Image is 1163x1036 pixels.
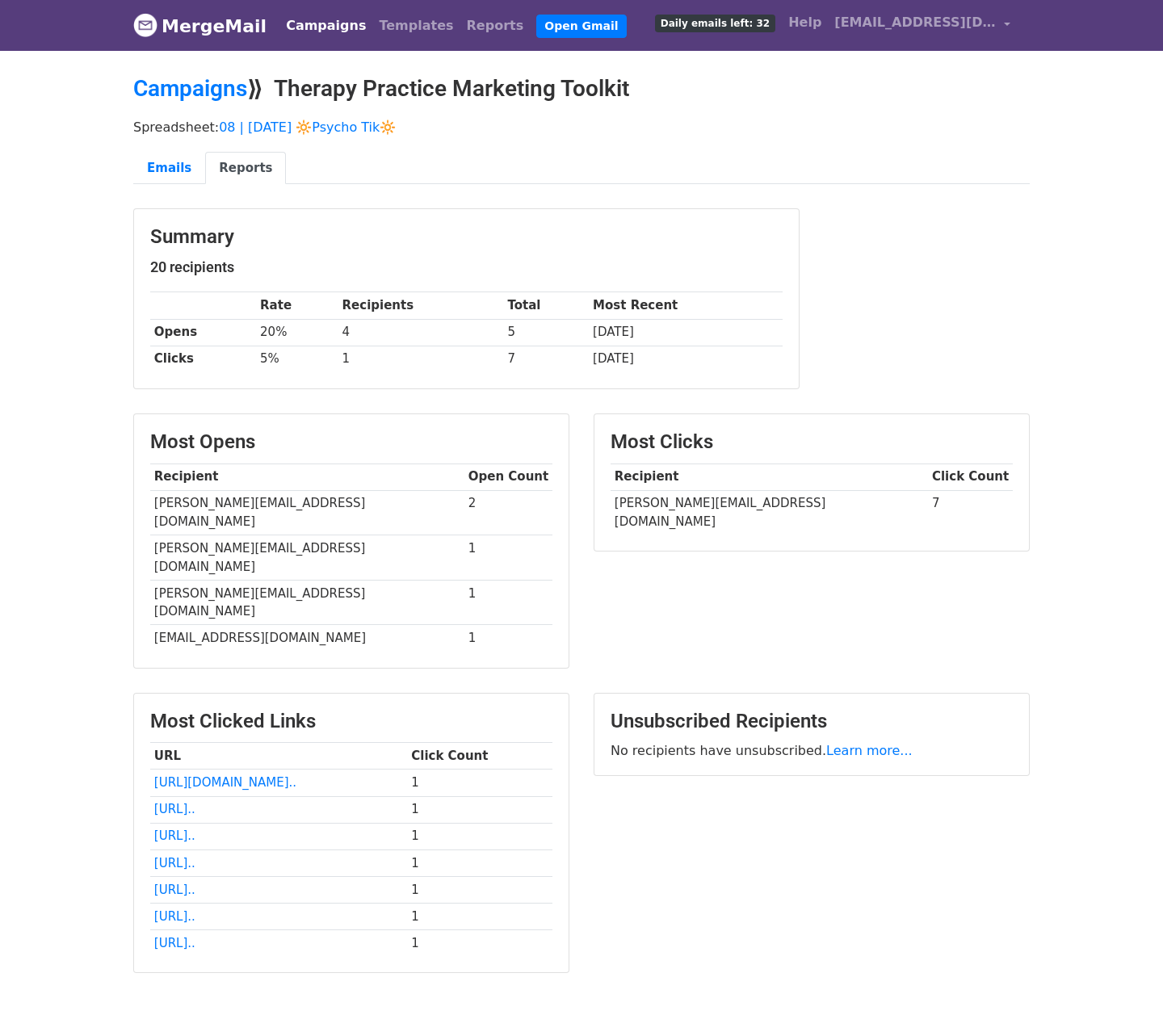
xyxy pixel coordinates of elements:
[338,346,504,372] td: 1
[256,319,338,346] td: 20%
[154,883,195,897] a: [URL]..
[154,909,195,924] a: [URL]..
[504,346,590,372] td: 7
[407,849,552,876] td: 1
[150,743,407,770] th: URL
[205,152,286,185] a: Reports
[611,710,1013,733] h3: Unsubscribed Recipients
[150,535,464,581] td: [PERSON_NAME][EMAIL_ADDRESS][DOMAIN_NAME]
[1082,958,1163,1036] iframe: Chat Widget
[407,770,552,796] td: 1
[589,292,783,319] th: Most Recent
[464,580,552,625] td: 1
[133,13,157,37] img: MergeMail logo
[407,823,552,849] td: 1
[150,625,464,652] td: [EMAIL_ADDRESS][DOMAIN_NAME]
[655,15,775,32] span: Daily emails left: 32
[782,6,828,39] a: Help
[407,743,552,770] th: Click Count
[407,903,552,929] td: 1
[928,463,1013,490] th: Click Count
[150,258,783,276] h5: 20 recipients
[150,346,256,372] th: Clicks
[460,10,531,42] a: Reports
[256,292,338,319] th: Rate
[338,292,504,319] th: Recipients
[928,490,1013,535] td: 7
[150,319,256,346] th: Opens
[219,120,396,135] a: 08 | [DATE] 🔆Psycho Tik🔆
[649,6,782,39] a: Daily emails left: 32
[133,119,1030,136] p: Spreadsheet:
[133,75,1030,103] h2: ⟫ Therapy Practice Marketing Toolkit
[834,13,996,32] span: [EMAIL_ADDRESS][DOMAIN_NAME]
[504,292,590,319] th: Total
[464,490,552,535] td: 2
[611,430,1013,454] h3: Most Clicks
[611,463,928,490] th: Recipient
[536,15,626,38] a: Open Gmail
[372,10,460,42] a: Templates
[611,742,1013,759] p: No recipients have unsubscribed.
[589,346,783,372] td: [DATE]
[504,319,590,346] td: 5
[150,580,464,625] td: [PERSON_NAME][EMAIL_ADDRESS][DOMAIN_NAME]
[154,802,195,816] a: [URL]..
[154,775,296,790] a: [URL][DOMAIN_NAME]..
[826,743,913,758] a: Learn more...
[464,463,552,490] th: Open Count
[464,535,552,581] td: 1
[154,936,195,950] a: [URL]..
[279,10,372,42] a: Campaigns
[150,463,464,490] th: Recipient
[133,9,267,43] a: MergeMail
[154,856,195,870] a: [URL]..
[154,828,195,843] a: [URL]..
[150,430,552,454] h3: Most Opens
[150,225,783,249] h3: Summary
[611,490,928,535] td: [PERSON_NAME][EMAIL_ADDRESS][DOMAIN_NAME]
[589,319,783,346] td: [DATE]
[133,152,205,185] a: Emails
[256,346,338,372] td: 5%
[150,710,552,733] h3: Most Clicked Links
[828,6,1017,44] a: [EMAIL_ADDRESS][DOMAIN_NAME]
[133,75,247,102] a: Campaigns
[407,929,552,956] td: 1
[150,490,464,535] td: [PERSON_NAME][EMAIL_ADDRESS][DOMAIN_NAME]
[407,876,552,903] td: 1
[464,625,552,652] td: 1
[407,796,552,823] td: 1
[338,319,504,346] td: 4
